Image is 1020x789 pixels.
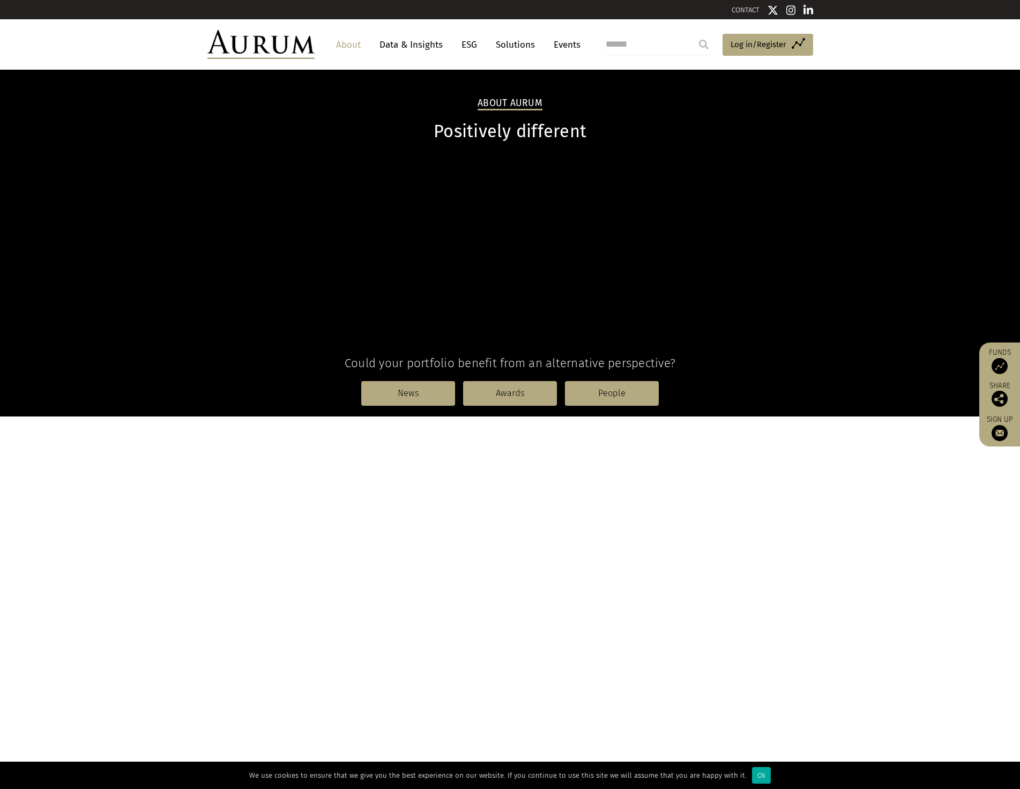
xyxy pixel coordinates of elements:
a: Log in/Register [723,34,813,56]
input: Submit [693,34,714,55]
div: Share [985,382,1015,407]
img: Share this post [992,391,1008,407]
h2: About Aurum [478,98,542,110]
img: Access Funds [992,358,1008,374]
a: About [331,35,366,55]
a: News [361,381,455,406]
a: CONTACT [732,6,760,14]
div: Ok [752,767,771,784]
a: Events [548,35,580,55]
img: Aurum [207,30,315,59]
a: Awards [463,381,557,406]
a: Funds [985,348,1015,374]
a: Sign up [985,415,1015,441]
h4: Could your portfolio benefit from an alternative perspective? [207,356,813,370]
img: Instagram icon [786,5,796,16]
a: ESG [456,35,482,55]
img: Linkedin icon [803,5,813,16]
img: Twitter icon [768,5,778,16]
img: Sign up to our newsletter [992,425,1008,441]
span: Log in/Register [731,38,786,51]
a: Data & Insights [374,35,448,55]
a: Solutions [490,35,540,55]
h1: Positively different [207,121,813,142]
a: People [565,381,659,406]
